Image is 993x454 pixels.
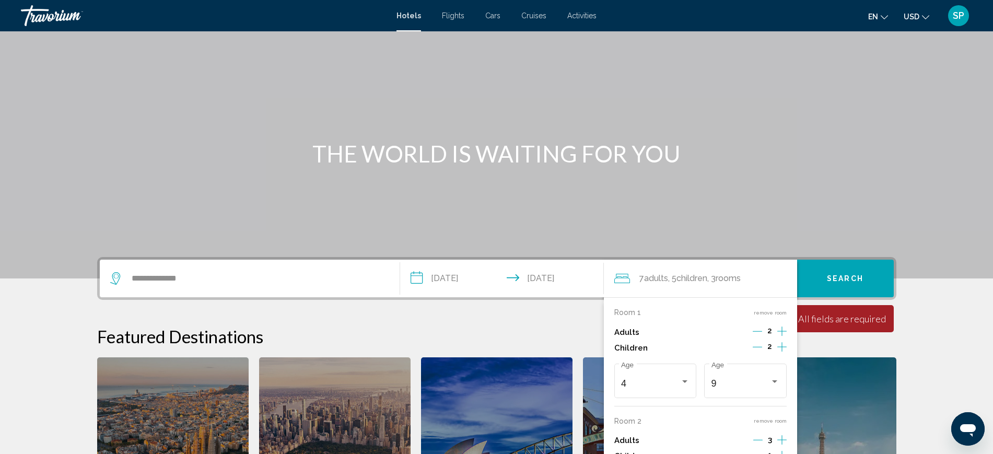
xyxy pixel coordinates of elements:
[301,140,693,167] h1: THE WORLD IS WAITING FOR YOU
[753,326,762,339] button: Decrement adults
[604,260,797,297] button: Travelers: 7 adults, 5 children
[753,435,763,447] button: Decrement adults
[621,378,626,389] span: 4
[668,271,707,286] span: , 5
[951,412,985,446] iframe: Кнопка запуска окна обмена сообщениями
[644,273,668,283] span: Adults
[567,11,597,20] a: Activities
[707,271,741,286] span: , 3
[953,10,964,21] span: SP
[442,11,464,20] a: Flights
[711,378,717,389] span: 9
[100,260,894,297] div: Search widget
[827,275,863,283] span: Search
[485,11,500,20] a: Cars
[614,436,639,445] p: Adults
[396,11,421,20] a: Hotels
[97,326,896,347] h2: Featured Destinations
[614,344,648,353] p: Children
[400,260,604,297] button: Check-in date: Dec 30, 2025 Check-out date: Jan 4, 2026
[614,417,641,425] p: Room 2
[904,13,919,21] span: USD
[521,11,546,20] a: Cruises
[614,308,641,317] p: Room 1
[754,417,787,424] button: remove room
[639,271,668,286] span: 7
[21,5,386,26] a: Travorium
[868,13,878,21] span: en
[716,273,741,283] span: rooms
[777,340,787,356] button: Increment children
[798,313,886,324] div: All fields are required
[945,5,972,27] button: User Menu
[753,342,762,354] button: Decrement children
[768,435,772,444] span: 3
[614,328,639,337] p: Adults
[767,342,772,351] span: 2
[676,273,707,283] span: Children
[797,260,894,297] button: Search
[868,9,888,24] button: Change language
[777,433,787,449] button: Increment adults
[904,9,929,24] button: Change currency
[754,309,787,316] button: remove room
[767,327,772,335] span: 2
[777,324,787,340] button: Increment adults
